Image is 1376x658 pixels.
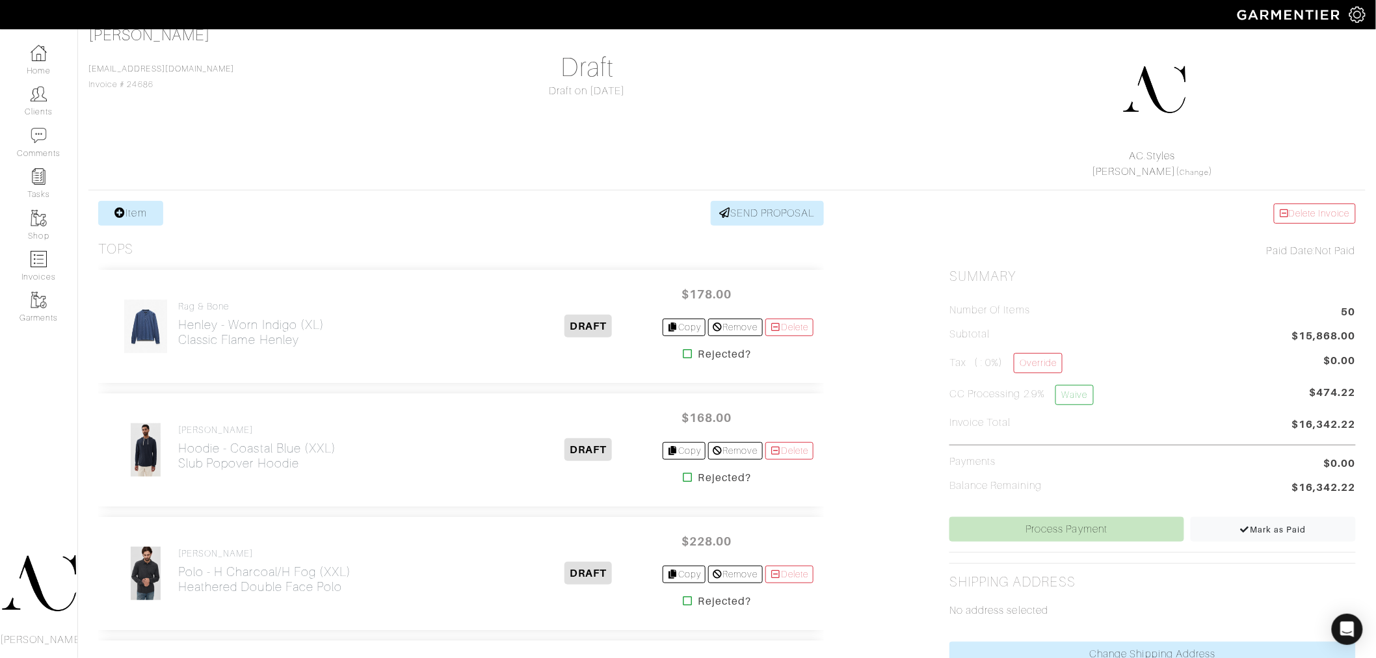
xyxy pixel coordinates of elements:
[949,269,1356,285] h2: Summary
[708,566,762,583] a: Remove
[1014,353,1063,373] a: Override
[708,319,762,336] a: Remove
[178,317,324,347] h2: Henley - Worn Indigo (XL) Classic Flame Henley
[949,480,1042,492] h5: Balance Remaining
[178,548,351,594] a: [PERSON_NAME] Polo - H Charcoal/H Fog (XXL)Heathered Double Face Polo
[1180,168,1209,176] a: Change
[564,315,612,337] span: DRAFT
[384,52,791,83] h1: Draft
[1324,353,1356,369] span: $0.00
[949,417,1011,429] h5: Invoice Total
[98,241,133,257] h3: Tops
[663,319,706,336] a: Copy
[765,566,814,583] a: Delete
[124,299,168,354] img: 5Lp5C64EqMvyFJbut9FoAj4H
[564,438,612,461] span: DRAFT
[955,148,1350,179] div: ( )
[178,301,324,347] a: rag & bone Henley - Worn Indigo (XL)Classic Flame Henley
[949,517,1184,542] a: Process Payment
[1342,304,1356,322] span: 50
[949,304,1030,317] h5: Number of Items
[31,210,47,226] img: garments-icon-b7da505a4dc4fd61783c78ac3ca0ef83fa9d6f193b1c9dc38574b1d14d53ca28.png
[765,319,814,336] a: Delete
[178,425,336,436] h4: [PERSON_NAME]
[949,328,990,341] h5: Subtotal
[1092,166,1176,178] a: [PERSON_NAME]
[1130,150,1175,162] a: AC.Styles
[698,347,751,362] strong: Rejected?
[949,243,1356,259] div: Not Paid
[98,201,163,226] a: Item
[31,168,47,185] img: reminder-icon-8004d30b9f0a5d33ae49ab947aed9ed385cf756f9e5892f1edd6e32f2345188e.png
[698,470,751,486] strong: Rejected?
[130,546,161,601] img: xxeMaAvbJRQWvtt2FKgE48Jy
[765,442,814,460] a: Delete
[1310,385,1356,410] span: $474.22
[663,566,706,583] a: Copy
[949,456,996,468] h5: Payments
[1274,204,1356,224] a: Delete Invoice
[130,423,161,477] img: LDMuNE4ARgGycdrJnYL72EoL
[31,86,47,102] img: clients-icon-6bae9207a08558b7cb47a8932f037763ab4055f8c8b6bfacd5dc20c3e0201464.png
[949,574,1076,590] h2: Shipping Address
[1332,614,1363,645] div: Open Intercom Messenger
[1292,328,1356,346] span: $15,868.00
[88,27,210,44] a: [PERSON_NAME]
[88,64,234,89] span: Invoice # 24686
[949,603,1356,618] p: No address selected
[1239,525,1306,534] span: Mark as Paid
[88,64,234,73] a: [EMAIL_ADDRESS][DOMAIN_NAME]
[564,562,612,585] span: DRAFT
[668,527,746,555] span: $228.00
[949,385,1093,405] h5: CC Processing 2.9%
[1349,7,1366,23] img: gear-icon-white-bd11855cb880d31180b6d7d6211b90ccbf57a29d726f0c71d8c61bd08dd39cc2.png
[384,83,791,99] div: Draft on [DATE]
[698,594,751,609] strong: Rejected?
[31,45,47,61] img: dashboard-icon-dbcd8f5a0b271acd01030246c82b418ddd0df26cd7fceb0bd07c9910d44c42f6.png
[708,442,762,460] a: Remove
[178,301,324,312] h4: rag & bone
[178,425,336,471] a: [PERSON_NAME] Hoodie - Coastal Blue (XXL)Slub Popover Hoodie
[949,353,1063,373] h5: Tax ( : 0%)
[1292,480,1356,497] span: $16,342.22
[178,564,351,594] h2: Polo - H Charcoal/H Fog (XXL) Heathered Double Face Polo
[178,441,336,471] h2: Hoodie - Coastal Blue (XXL) Slub Popover Hoodie
[1324,456,1356,471] span: $0.00
[711,201,824,226] a: SEND PROPOSAL
[1122,57,1187,122] img: DupYt8CPKc6sZyAt3svX5Z74.png
[31,127,47,144] img: comment-icon-a0a6a9ef722e966f86d9cbdc48e553b5cf19dbc54f86b18d962a5391bc8f6eb6.png
[668,404,746,432] span: $168.00
[1292,417,1356,434] span: $16,342.22
[663,442,706,460] a: Copy
[668,280,746,308] span: $178.00
[178,548,351,559] h4: [PERSON_NAME]
[1231,3,1349,26] img: garmentier-logo-header-white-b43fb05a5012e4ada735d5af1a66efaba907eab6374d6393d1fbf88cb4ef424d.png
[1055,385,1093,405] a: Waive
[1267,245,1316,257] span: Paid Date:
[1191,517,1356,542] a: Mark as Paid
[31,251,47,267] img: orders-icon-0abe47150d42831381b5fb84f609e132dff9fe21cb692f30cb5eec754e2cba89.png
[31,292,47,308] img: garments-icon-b7da505a4dc4fd61783c78ac3ca0ef83fa9d6f193b1c9dc38574b1d14d53ca28.png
